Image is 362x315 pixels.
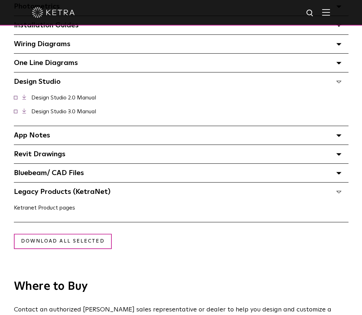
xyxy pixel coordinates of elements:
[14,169,84,176] span: Bluebeam/ CAD Files
[14,281,348,292] h3: Where to Buy
[14,151,65,158] span: Revit Drawings
[14,40,70,48] span: Wiring Diagrams
[322,9,330,16] img: Hamburger%20Nav.svg
[14,188,110,195] span: Legacy Products (KetraNet)
[14,132,50,139] span: App Notes
[31,109,96,114] a: Design Studio 3.0 Manual
[14,78,61,85] span: Design Studio
[14,205,75,211] a: Ketranet Product pages
[14,59,78,66] span: One Line Diagrams
[32,7,75,18] img: ketra-logo-2019-white
[14,234,112,249] a: Download all selected
[31,95,96,101] a: Design Studio 2.0 Manual
[306,9,315,18] img: search icon
[14,22,79,29] span: Installation Guides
